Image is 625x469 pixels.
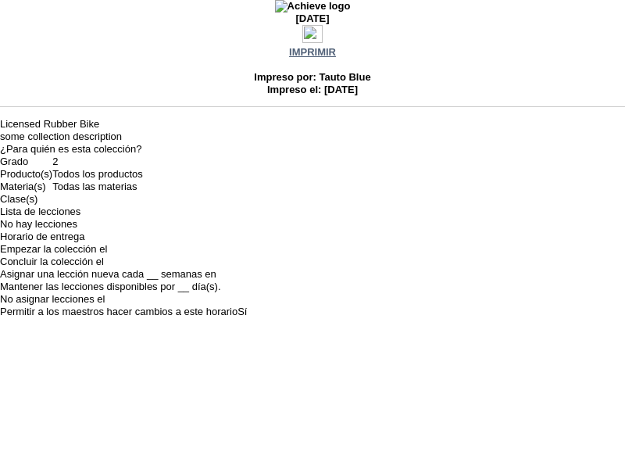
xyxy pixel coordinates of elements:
[52,181,143,193] td: Todas las materias
[289,46,336,58] a: IMPRIMIR
[52,156,143,168] td: 2
[302,25,323,43] img: print.gif
[52,168,143,181] td: Todos los productos
[237,306,247,318] td: Sí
